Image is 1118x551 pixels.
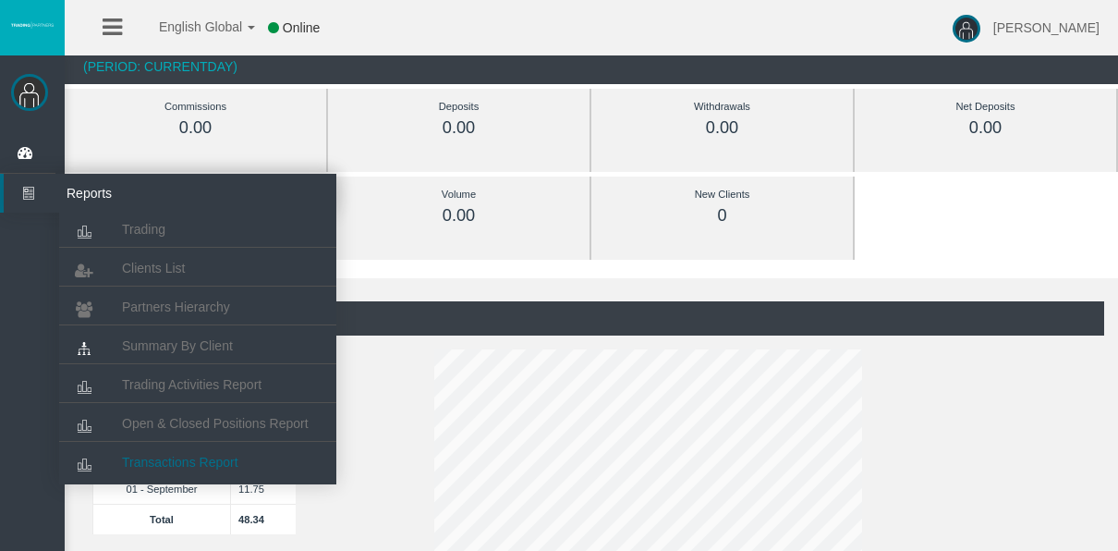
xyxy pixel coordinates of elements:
span: Clients List [122,261,185,275]
span: Partners Hierarchy [122,300,230,314]
span: Online [283,20,320,35]
div: (Period: CurrentDay) [65,50,1118,84]
div: Commissions [106,96,285,117]
a: Open & Closed Positions Report [59,407,336,440]
img: user-image [953,15,980,43]
a: Partners Hierarchy [59,290,336,324]
span: Reports [53,174,234,213]
div: 0.00 [633,117,811,139]
div: Withdrawals [633,96,811,117]
a: Trading Activities Report [59,368,336,401]
span: English Global [135,19,242,34]
span: [PERSON_NAME] [993,20,1100,35]
div: Net Deposits [896,96,1075,117]
td: 11.75 [231,473,296,504]
div: 0 [633,205,811,227]
div: Volume [370,184,548,205]
span: Transactions Report [122,455,238,470]
span: Trading Activities Report [122,377,261,392]
span: Trading [122,222,165,237]
a: Transactions Report [59,446,336,479]
a: Clients List [59,251,336,285]
div: 0.00 [106,117,285,139]
span: Summary By Client [122,338,233,353]
td: 01 - September [93,473,231,504]
div: 0.00 [370,205,548,227]
div: 0.00 [370,117,548,139]
div: New Clients [633,184,811,205]
div: Deposits [370,96,548,117]
div: 0.00 [896,117,1075,139]
a: Trading [59,213,336,246]
td: 48.34 [231,504,296,534]
div: (Period: Daily) [79,301,1104,336]
a: Reports [4,174,336,213]
a: Summary By Client [59,329,336,362]
span: Open & Closed Positions Report [122,416,309,431]
td: Total [93,504,231,534]
img: logo.svg [9,21,55,29]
